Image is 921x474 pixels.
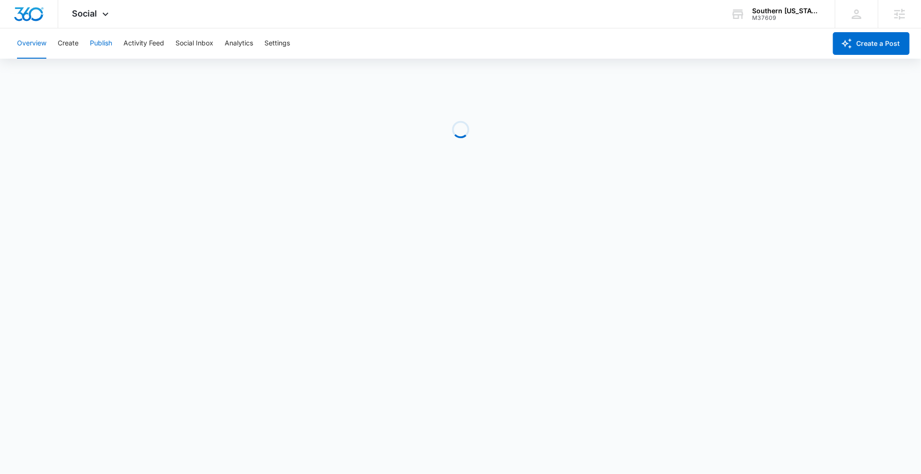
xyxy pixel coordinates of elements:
[225,28,253,59] button: Analytics
[264,28,290,59] button: Settings
[175,28,213,59] button: Social Inbox
[72,9,97,18] span: Social
[17,28,46,59] button: Overview
[833,32,910,55] button: Create a Post
[752,7,821,15] div: account name
[752,15,821,21] div: account id
[90,28,112,59] button: Publish
[58,28,79,59] button: Create
[123,28,164,59] button: Activity Feed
